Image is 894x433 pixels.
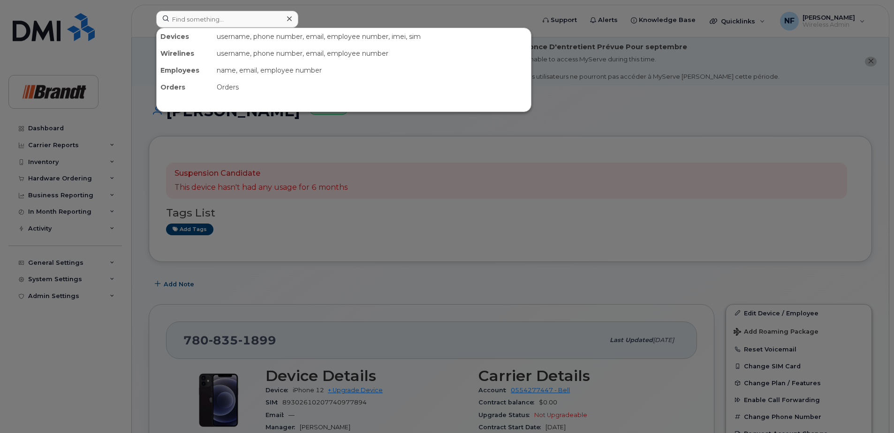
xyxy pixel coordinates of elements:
div: Devices [157,28,213,45]
div: username, phone number, email, employee number [213,45,531,62]
div: username, phone number, email, employee number, imei, sim [213,28,531,45]
div: Employees [157,62,213,79]
div: name, email, employee number [213,62,531,79]
div: Orders [157,79,213,96]
div: Wirelines [157,45,213,62]
div: Orders [213,79,531,96]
